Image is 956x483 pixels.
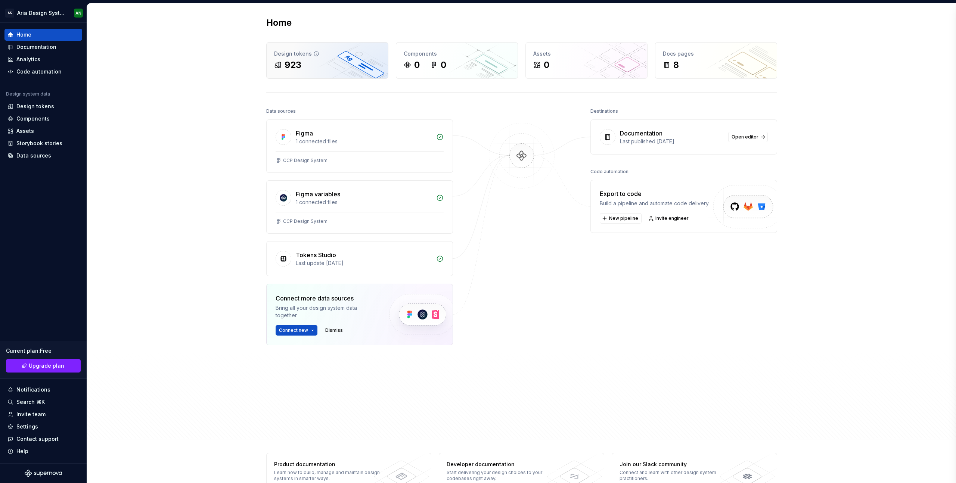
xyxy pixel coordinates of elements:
a: Invite team [4,408,82,420]
div: Data sources [266,106,296,116]
div: Storybook stories [16,140,62,147]
div: Join our Slack community [620,461,728,468]
div: Help [16,448,28,455]
div: Start delivering your design choices to your codebases right away. [447,470,555,482]
a: Settings [4,421,82,433]
a: Design tokens923 [266,42,388,79]
a: Assets [4,125,82,137]
button: ASAria Design SystemAN [1,5,85,21]
div: Build a pipeline and automate code delivery. [600,200,710,207]
a: Code automation [4,66,82,78]
div: Settings [16,423,38,430]
a: Tokens StudioLast update [DATE] [266,241,453,276]
div: Connect more data sources [276,294,376,303]
div: 0 [544,59,549,71]
div: Assets [533,50,640,57]
div: AS [5,9,14,18]
a: Figma variables1 connected filesCCP Design System [266,180,453,234]
div: Code automation [16,68,62,75]
div: Product documentation [274,461,383,468]
a: Components00 [396,42,518,79]
div: 1 connected files [296,199,432,206]
div: Figma variables [296,190,340,199]
div: Design tokens [16,103,54,110]
div: Current plan : Free [6,347,81,355]
div: Analytics [16,56,40,63]
div: 0 [441,59,446,71]
span: New pipeline [609,215,638,221]
div: Documentation [16,43,56,51]
span: Connect new [279,327,308,333]
a: Documentation [4,41,82,53]
div: 923 [285,59,301,71]
div: Figma [296,129,313,138]
a: Open editor [728,132,768,142]
div: Bring all your design system data together. [276,304,376,319]
button: Help [4,445,82,457]
div: Search ⌘K [16,398,45,406]
div: CCP Design System [283,158,328,163]
div: CCP Design System [283,218,328,224]
button: Contact support [4,433,82,445]
div: Design tokens [274,50,381,57]
div: Components [16,115,50,122]
a: Figma1 connected filesCCP Design System [266,119,453,173]
a: Assets0 [525,42,648,79]
a: Upgrade plan [6,359,81,373]
div: 0 [414,59,420,71]
a: Invite engineer [646,213,692,224]
div: Components [404,50,510,57]
div: Data sources [16,152,51,159]
div: Home [16,31,31,38]
a: Design tokens [4,100,82,112]
div: Learn how to build, manage and maintain design systems in smarter ways. [274,470,383,482]
span: Open editor [732,134,758,140]
div: Last published [DATE] [620,138,724,145]
div: AN [75,10,81,16]
div: Notifications [16,386,50,393]
div: Last update [DATE] [296,259,432,267]
div: Documentation [620,129,662,138]
div: Code automation [590,166,628,177]
div: Connect and learn with other design system practitioners. [620,470,728,482]
div: Design system data [6,91,50,97]
a: Home [4,29,82,41]
span: Dismiss [325,327,343,333]
a: Storybook stories [4,137,82,149]
div: 8 [673,59,679,71]
div: 1 connected files [296,138,432,145]
button: New pipeline [600,213,642,224]
a: Analytics [4,53,82,65]
button: Dismiss [322,325,346,336]
button: Search ⌘K [4,396,82,408]
div: Tokens Studio [296,250,336,259]
button: Notifications [4,384,82,396]
div: Contact support [16,435,59,443]
div: Developer documentation [447,461,555,468]
div: Aria Design System [17,9,65,17]
a: Docs pages8 [655,42,777,79]
a: Components [4,113,82,125]
a: Data sources [4,150,82,162]
div: Docs pages [663,50,769,57]
div: Assets [16,127,34,135]
svg: Supernova Logo [25,470,62,477]
span: Upgrade plan [29,362,64,370]
button: Connect new [276,325,317,336]
div: Destinations [590,106,618,116]
div: Invite team [16,411,46,418]
div: Export to code [600,189,710,198]
h2: Home [266,17,292,29]
span: Invite engineer [655,215,689,221]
